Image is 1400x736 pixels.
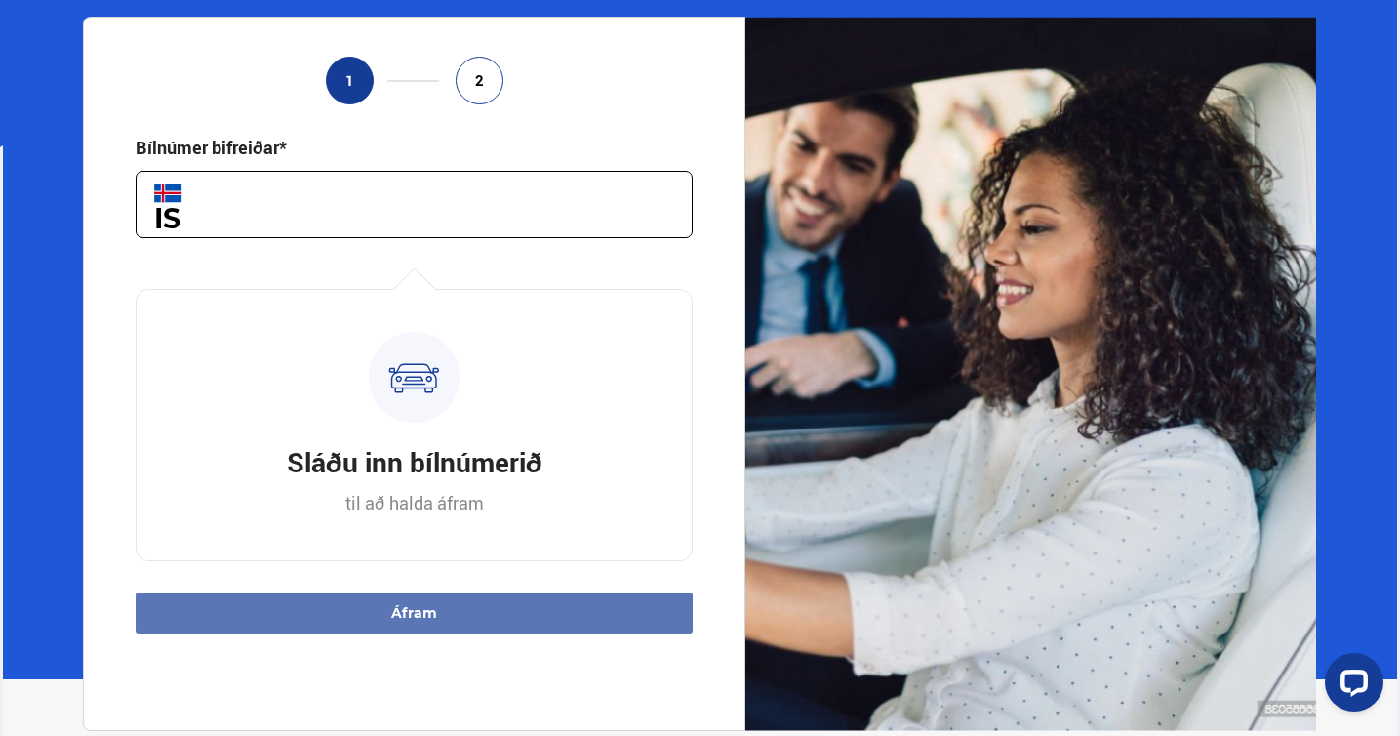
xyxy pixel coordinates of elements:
[345,491,484,514] p: til að halda áfram
[475,72,484,89] span: 2
[136,136,287,159] div: Bílnúmer bifreiðar*
[287,443,542,480] h3: Sláðu inn bílnúmerið
[345,72,354,89] span: 1
[1309,645,1391,727] iframe: LiveChat chat widget
[136,593,693,634] button: Áfram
